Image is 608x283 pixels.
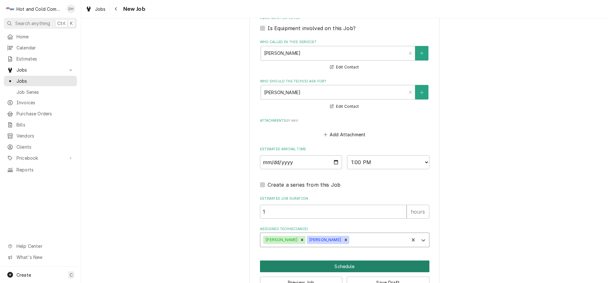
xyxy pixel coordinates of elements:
label: Estimated Arrival Time [260,147,429,152]
span: Reports [16,166,74,173]
div: Assigned Technician(s) [260,227,429,247]
a: Home [4,31,77,42]
span: ( if any ) [286,119,298,122]
a: Go to Pricebook [4,153,77,163]
button: Edit Contact [329,63,360,71]
a: Purchase Orders [4,108,77,119]
span: Clients [16,144,74,150]
span: Ctrl [57,20,66,27]
span: Vendors [16,132,74,139]
div: Button Group Row [260,260,429,272]
span: Help Center [16,243,73,249]
div: Hot and Cold Commercial Kitchens, Inc.'s Avatar [6,4,15,13]
input: Date [260,155,342,169]
a: Clients [4,142,77,152]
div: Who should the tech(s) ask for? [260,79,429,110]
button: Edit Contact [329,103,360,111]
span: K [70,20,73,27]
label: Assigned Technician(s) [260,227,429,232]
div: Estimated Job Duration [260,196,429,219]
span: New Job [121,5,145,13]
a: Vendors [4,131,77,141]
a: Jobs [83,4,108,14]
label: Estimated Job Duration [260,196,429,201]
span: Calendar [16,44,74,51]
svg: Create New Contact [420,90,424,95]
span: Search anything [15,20,50,27]
button: Navigate back [111,4,121,14]
span: Home [16,33,74,40]
label: Equipment Expected [260,16,429,21]
a: Job Series [4,87,77,97]
span: Jobs [95,6,106,12]
div: Attachments [260,118,429,139]
span: Bills [16,121,74,128]
label: Who should the tech(s) ask for? [260,79,429,84]
span: Purchase Orders [16,110,74,117]
label: Attachments [260,118,429,123]
a: Bills [4,119,77,130]
span: Jobs [16,67,64,73]
span: Create [16,272,31,278]
div: Estimated Arrival Time [260,147,429,169]
button: Create New Contact [415,85,428,100]
span: Job Series [16,89,74,95]
div: Daryl Harris's Avatar [66,4,75,13]
a: Calendar [4,42,77,53]
div: H [6,4,15,13]
span: Invoices [16,99,74,106]
div: Equipment Expected [260,16,429,32]
label: Create a series from this Job [268,181,341,189]
span: What's New [16,254,73,260]
a: Reports [4,164,77,175]
a: Go to What's New [4,252,77,262]
div: Who called in this service? [260,40,429,71]
span: Estimates [16,55,74,62]
button: Add Attachment [322,130,367,139]
a: Go to Jobs [4,65,77,75]
button: Schedule [260,260,429,272]
select: Time Select [347,155,429,169]
button: Create New Contact [415,46,428,61]
a: Jobs [4,76,77,86]
div: Hot and Cold Commercial Kitchens, Inc. [16,6,63,12]
span: C [70,272,73,278]
div: Remove David Harris [342,236,349,244]
span: Pricebook [16,155,64,161]
label: Who called in this service? [260,40,429,45]
a: Estimates [4,54,77,64]
div: [PERSON_NAME] [307,236,342,244]
div: [PERSON_NAME] [263,236,299,244]
div: DH [66,4,75,13]
button: Search anythingCtrlK [4,18,77,29]
svg: Create New Contact [420,51,424,55]
a: Go to Help Center [4,241,77,251]
span: Jobs [16,78,74,84]
div: Remove Daryl Harris [299,236,306,244]
label: Is Equipment involved on this Job? [268,24,356,32]
div: hours [407,205,429,219]
a: Invoices [4,97,77,108]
